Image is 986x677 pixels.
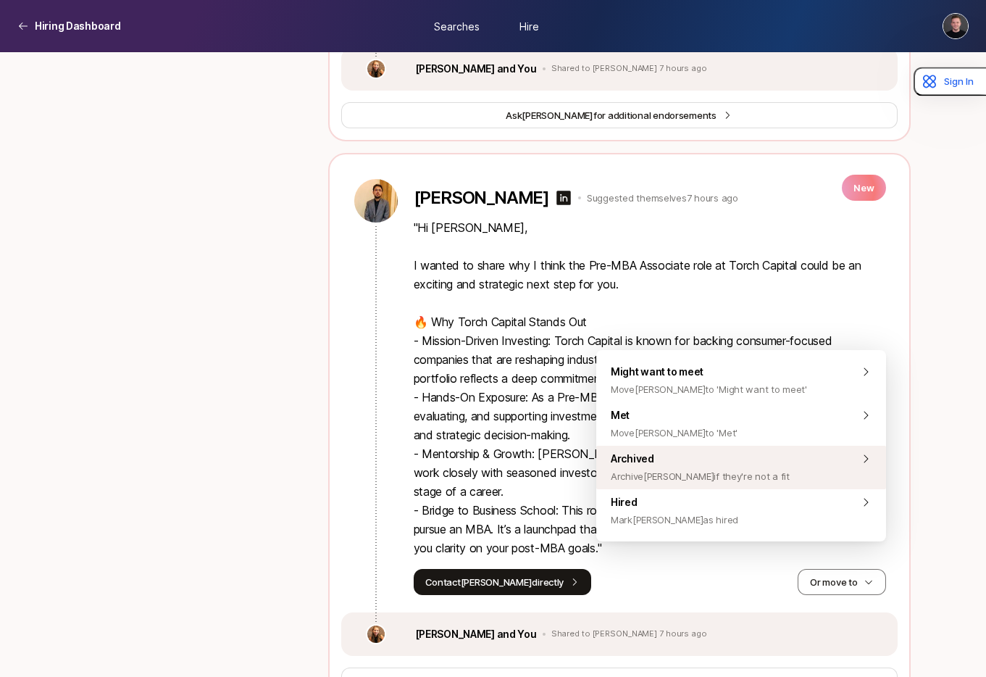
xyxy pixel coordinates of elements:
button: Christopher Harper [943,13,969,39]
p: [PERSON_NAME] and You [415,60,537,78]
button: Contact[PERSON_NAME]directly [414,569,592,595]
span: Archived [611,450,790,485]
p: Shared to [PERSON_NAME] 7 hours ago [551,64,707,74]
span: Move [PERSON_NAME] to 'Might want to meet' [611,381,807,398]
span: Searches [434,18,480,33]
img: c777a5ab_2847_4677_84ce_f0fc07219358.jpg [367,626,385,643]
button: Ask[PERSON_NAME]for additional endorsements [341,102,898,128]
span: Mark [PERSON_NAME] as hired [611,511,738,528]
p: [PERSON_NAME] and You [415,626,537,643]
p: Shared to [PERSON_NAME] 7 hours ago [551,629,707,639]
span: [PERSON_NAME] [522,109,593,121]
a: Searches [421,12,493,39]
span: Archive [PERSON_NAME] if they're not a fit [611,468,790,485]
p: Hiring Dashboard [35,17,121,35]
img: 2f160555_2b38_4e6b_8756_9e85d06bbee7.jpg [354,179,398,223]
p: Suggested themselves 7 hours ago [587,191,738,205]
span: Might want to meet [611,363,807,398]
p: New [842,175,885,201]
span: Hired [611,494,738,528]
span: Move [PERSON_NAME] to 'Met' [611,424,738,441]
img: Christopher Harper [943,14,968,38]
p: " Hi [PERSON_NAME], I wanted to share why I think the Pre-MBA Associate role at Torch Capital cou... [414,218,886,557]
span: Met [611,407,738,441]
button: Or move to [798,569,885,595]
div: Or move to [596,350,886,541]
span: Ask for additional endorsements [506,108,716,122]
span: Hire [519,18,539,33]
img: c777a5ab_2847_4677_84ce_f0fc07219358.jpg [367,60,385,78]
a: Hire [493,12,566,39]
p: [PERSON_NAME] [414,188,549,208]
